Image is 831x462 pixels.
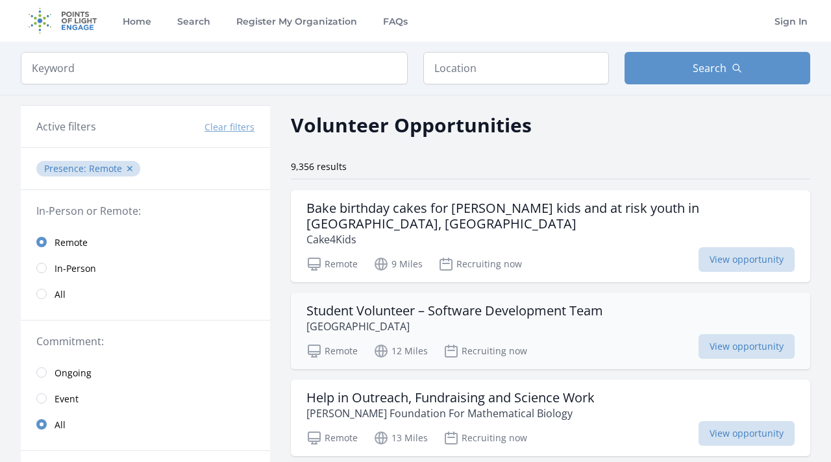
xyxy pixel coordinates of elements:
[55,236,88,249] span: Remote
[699,247,795,272] span: View opportunity
[205,121,254,134] button: Clear filters
[21,385,270,411] a: Event
[699,334,795,359] span: View opportunity
[373,430,428,446] p: 13 Miles
[36,119,96,134] h3: Active filters
[36,203,254,219] legend: In-Person or Remote:
[126,162,134,175] button: ✕
[443,343,527,359] p: Recruiting now
[21,52,408,84] input: Keyword
[373,256,423,272] p: 9 Miles
[306,303,603,319] h3: Student Volunteer – Software Development Team
[55,393,79,406] span: Event
[44,162,89,175] span: Presence :
[21,359,270,385] a: Ongoing
[625,52,810,84] button: Search
[699,421,795,446] span: View opportunity
[306,406,595,421] p: [PERSON_NAME] Foundation For Mathematical Biology
[423,52,609,84] input: Location
[21,411,270,437] a: All
[306,319,603,334] p: [GEOGRAPHIC_DATA]
[291,160,347,173] span: 9,356 results
[291,380,810,456] a: Help in Outreach, Fundraising and Science Work [PERSON_NAME] Foundation For Mathematical Biology ...
[373,343,428,359] p: 12 Miles
[291,293,810,369] a: Student Volunteer – Software Development Team [GEOGRAPHIC_DATA] Remote 12 Miles Recruiting now Vi...
[291,190,810,282] a: Bake birthday cakes for [PERSON_NAME] kids and at risk youth in [GEOGRAPHIC_DATA], [GEOGRAPHIC_DA...
[21,229,270,255] a: Remote
[55,367,92,380] span: Ongoing
[306,390,595,406] h3: Help in Outreach, Fundraising and Science Work
[306,201,795,232] h3: Bake birthday cakes for [PERSON_NAME] kids and at risk youth in [GEOGRAPHIC_DATA], [GEOGRAPHIC_DATA]
[693,60,726,76] span: Search
[306,430,358,446] p: Remote
[89,162,122,175] span: Remote
[55,419,66,432] span: All
[306,256,358,272] p: Remote
[36,334,254,349] legend: Commitment:
[306,343,358,359] p: Remote
[291,110,532,140] h2: Volunteer Opportunities
[306,232,795,247] p: Cake4Kids
[55,262,96,275] span: In-Person
[443,430,527,446] p: Recruiting now
[438,256,522,272] p: Recruiting now
[21,281,270,307] a: All
[21,255,270,281] a: In-Person
[55,288,66,301] span: All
